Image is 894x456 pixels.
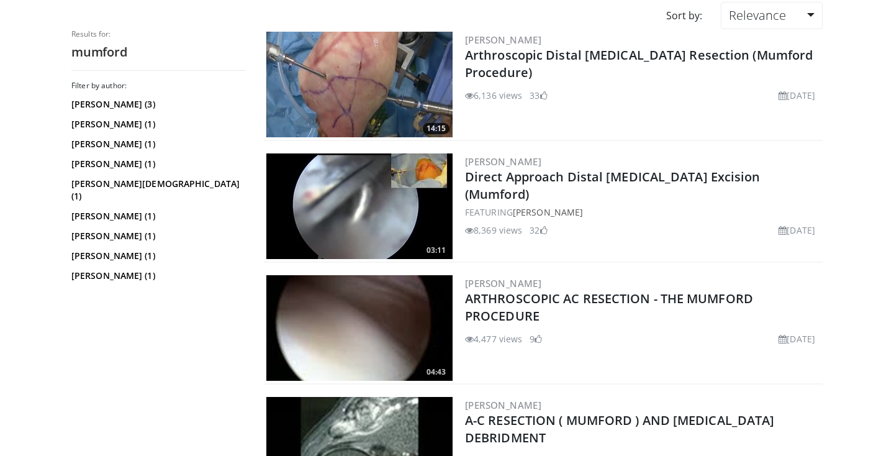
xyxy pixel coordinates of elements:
span: 03:11 [423,245,449,256]
img: 5dbdd5f8-0f15-479e-a06f-cba259594c0c.300x170_q85_crop-smart_upscale.jpg [266,32,453,137]
a: [PERSON_NAME] (1) [71,230,242,242]
img: A-C_RESECTION_100000399_3.jpg.300x170_q85_crop-smart_upscale.jpg [266,275,453,381]
a: [PERSON_NAME] (1) [71,210,242,222]
a: [PERSON_NAME] [513,206,583,218]
a: 04:43 [266,275,453,381]
a: [PERSON_NAME] [465,34,541,46]
p: Results for: [71,29,245,39]
h3: Filter by author: [71,81,245,91]
li: 32 [530,224,547,237]
li: [DATE] [779,224,815,237]
a: [PERSON_NAME] (1) [71,118,242,130]
a: Relevance [721,2,823,29]
span: 04:43 [423,367,449,378]
a: [PERSON_NAME] [465,399,541,411]
a: [PERSON_NAME] [465,155,541,168]
a: [PERSON_NAME] (1) [71,270,242,282]
li: 6,136 views [465,89,522,102]
img: MGngRNnbuHoiqTJH4xMDoxOjBrO-I4W8.300x170_q85_crop-smart_upscale.jpg [266,153,453,259]
div: FEATURING [465,206,820,219]
a: [PERSON_NAME] (1) [71,158,242,170]
span: 14:15 [423,123,449,134]
span: Relevance [729,7,786,24]
li: 9 [530,332,542,345]
a: 03:11 [266,153,453,259]
a: 14:15 [266,32,453,137]
div: Sort by: [657,2,711,29]
a: [PERSON_NAME] (3) [71,98,242,111]
a: [PERSON_NAME] (1) [71,250,242,262]
li: 4,477 views [465,332,522,345]
a: ARTHROSCOPIC AC RESECTION - THE MUMFORD PROCEDURE [465,290,753,324]
a: [PERSON_NAME][DEMOGRAPHIC_DATA] (1) [71,178,242,203]
li: 33 [530,89,547,102]
li: [DATE] [779,89,815,102]
a: Arthroscopic Distal [MEDICAL_DATA] Resection (Mumford Procedure) [465,47,813,81]
a: [PERSON_NAME] (1) [71,138,242,150]
a: [PERSON_NAME] [465,277,541,290]
a: Direct Approach Distal [MEDICAL_DATA] Excision (Mumford) [465,168,761,203]
a: A-C RESECTION ( MUMFORD ) AND [MEDICAL_DATA] DEBRIDMENT [465,412,774,446]
h2: mumford [71,44,245,60]
li: 8,369 views [465,224,522,237]
li: [DATE] [779,332,815,345]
